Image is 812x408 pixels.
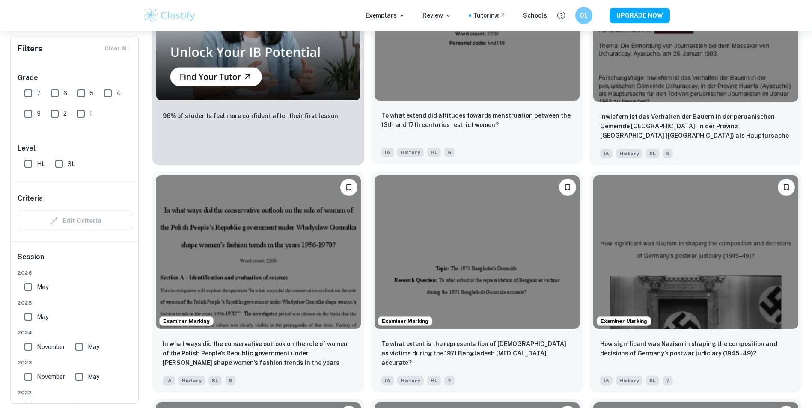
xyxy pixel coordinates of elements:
p: 96% of students feel more confident after their first lesson [163,111,338,121]
span: 4 [116,89,121,98]
span: 6 [444,148,455,157]
span: History [397,148,424,157]
div: Criteria filters are unavailable when searching by topic [18,210,132,231]
span: 5 [90,89,94,98]
span: IA [381,376,394,385]
span: 2026 [18,269,132,277]
h6: Session [18,252,132,269]
h6: Level [18,143,132,154]
span: 2 [63,109,67,118]
a: Schools [523,11,547,20]
span: November [37,342,65,352]
span: IA [600,149,613,158]
span: 2022 [18,389,132,396]
p: In what ways did the conservative outlook on the role of women of the Polish People’s Republic go... [163,339,354,368]
span: 2023 [18,359,132,367]
span: 2025 [18,299,132,307]
span: SL [68,159,75,169]
span: History [178,376,205,385]
h6: OL [579,11,589,20]
span: IA [163,376,175,385]
p: To what extend did attitudes towards menstruation between the 13th and 17th centuries restrict wo... [381,111,573,130]
p: To what extent is the representation of Bengalis as victims during the 1971 Bangladesh Genocide a... [381,339,573,367]
button: Bookmark [559,179,576,196]
span: May [88,342,99,352]
button: OL [575,7,592,24]
span: 6 [63,89,67,98]
span: SL [646,149,659,158]
img: Clastify logo [143,7,197,24]
span: IA [600,376,613,385]
span: History [616,149,642,158]
span: HL [37,159,45,169]
img: History IA example thumbnail: To what extent is the representation of [375,175,580,329]
span: HL [427,148,441,157]
span: SL [646,376,659,385]
p: Inwiefern ist das Verhalten der Bauern in der peruanischen Gemeinde Uchuraccay, in der Provinz Hu... [600,112,791,141]
span: 7 [444,376,455,385]
span: May [37,282,48,292]
span: Examiner Marking [597,317,651,325]
h6: Criteria [18,193,43,204]
img: History IA example thumbnail: In what ways did the conservative outloo [156,175,361,329]
h6: Grade [18,73,132,83]
a: Examiner MarkingBookmarkIn what ways did the conservative outlook on the role of women of the Pol... [152,172,364,392]
img: History IA example thumbnail: How significant was Nazism in shaping th [593,175,798,329]
span: Examiner Marking [160,317,213,325]
h6: Filters [18,43,42,55]
button: Bookmark [340,179,357,196]
a: Examiner MarkingBookmarkTo what extent is the representation of Bengalis as victims during the 19... [371,172,583,392]
span: November [37,372,65,381]
button: Bookmark [778,179,795,196]
span: May [37,312,48,322]
button: UPGRADE NOW [610,8,670,23]
button: Help and Feedback [554,8,568,23]
span: IA [381,148,394,157]
a: Examiner MarkingBookmarkHow significant was Nazism in shaping the composition and decisions of Ge... [590,172,802,392]
span: 1 [89,109,92,118]
span: SL [208,376,222,385]
span: Examiner Marking [378,317,432,325]
p: Review [422,11,452,20]
span: May [88,372,99,381]
span: 7 [663,376,673,385]
span: History [616,376,642,385]
span: 3 [37,109,41,118]
span: 6 [225,376,235,385]
span: 6 [663,149,673,158]
p: Exemplars [366,11,405,20]
span: History [397,376,424,385]
p: How significant was Nazism in shaping the composition and decisions of Germany’s postwar judiciar... [600,339,791,358]
span: 7 [37,89,41,98]
a: Tutoring [473,11,506,20]
span: 2024 [18,329,132,337]
span: HL [427,376,441,385]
